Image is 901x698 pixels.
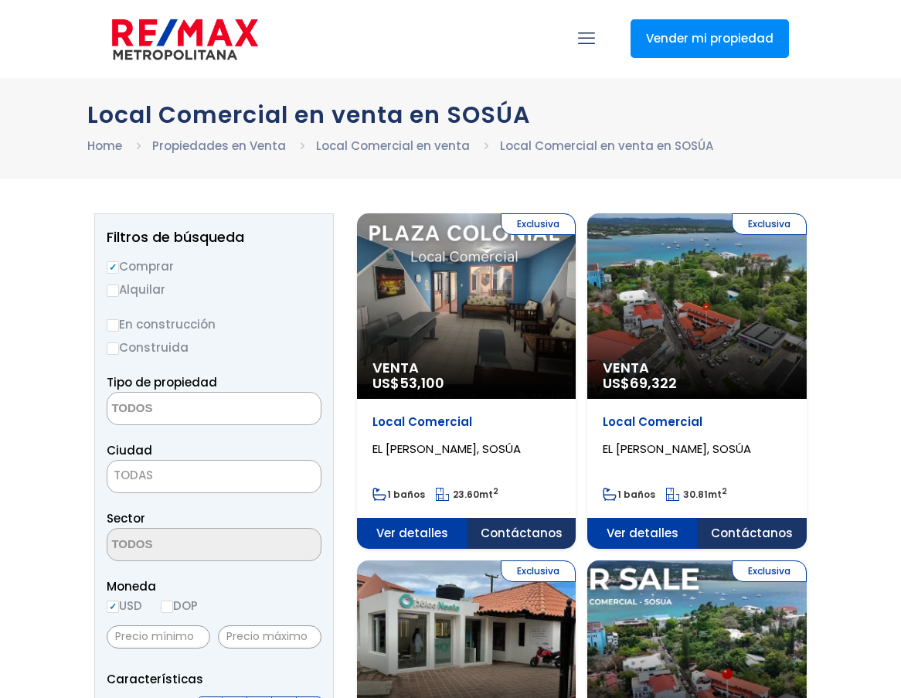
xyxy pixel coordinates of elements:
span: Ciudad [107,442,152,458]
span: TODAS [107,460,321,493]
span: Venta [372,360,560,376]
span: Contáctanos [467,518,576,549]
span: US$ [603,373,677,393]
span: Tipo de propiedad [107,374,217,390]
span: 53,100 [399,373,444,393]
sup: 2 [722,485,727,497]
span: Ver detalles [587,518,697,549]
p: Características [107,669,321,689]
label: Construida [107,338,321,357]
span: EL [PERSON_NAME], SOSÚA [603,441,751,457]
img: remax-metropolitana-logo [112,16,258,63]
label: Comprar [107,257,321,276]
input: USD [107,601,119,613]
span: Contáctanos [697,518,807,549]
span: 1 baños [372,488,425,501]
span: 30.81 [683,488,708,501]
span: mt [666,488,727,501]
input: Precio mínimo [107,625,210,649]
span: US$ [372,373,444,393]
input: Alquilar [107,284,119,297]
span: 69,322 [630,373,677,393]
span: Exclusiva [501,560,576,582]
a: Local Comercial en venta [316,138,470,154]
input: Construida [107,342,119,355]
p: Local Comercial [603,414,790,430]
a: Propiedades en Venta [152,138,286,154]
label: Alquilar [107,280,321,299]
h2: Filtros de búsqueda [107,230,321,245]
span: 23.60 [453,488,479,501]
span: Sector [107,510,145,526]
span: Moneda [107,577,321,596]
textarea: Search [107,393,257,426]
a: Home [87,138,122,154]
span: Exclusiva [732,213,807,235]
span: Ver detalles [357,518,467,549]
input: Precio máximo [218,625,321,649]
li: Local Comercial en venta en SOSÚA [500,136,713,155]
h1: Local Comercial en venta en SOSÚA [87,101,814,128]
a: Exclusiva Venta US$69,322 Local Comercial EL [PERSON_NAME], SOSÚA 1 baños 30.81mt2 Ver detalles C... [587,213,806,549]
span: TODAS [114,467,153,483]
input: En construcción [107,319,119,332]
label: DOP [161,596,198,615]
span: EL [PERSON_NAME], SOSÚA [372,441,521,457]
input: DOP [161,601,173,613]
span: Exclusiva [501,213,576,235]
a: Exclusiva Venta US$53,100 Local Comercial EL [PERSON_NAME], SOSÚA 1 baños 23.60mt2 Ver detalles C... [357,213,576,549]
label: USD [107,596,142,615]
span: mt [436,488,498,501]
input: Comprar [107,261,119,274]
span: Venta [603,360,790,376]
span: Exclusiva [732,560,807,582]
label: En construcción [107,315,321,334]
span: TODAS [107,465,321,486]
sup: 2 [493,485,498,497]
a: Vender mi propiedad [631,19,789,58]
textarea: Search [107,529,257,562]
span: 1 baños [603,488,655,501]
a: mobile menu [573,26,600,52]
p: Local Comercial [372,414,560,430]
